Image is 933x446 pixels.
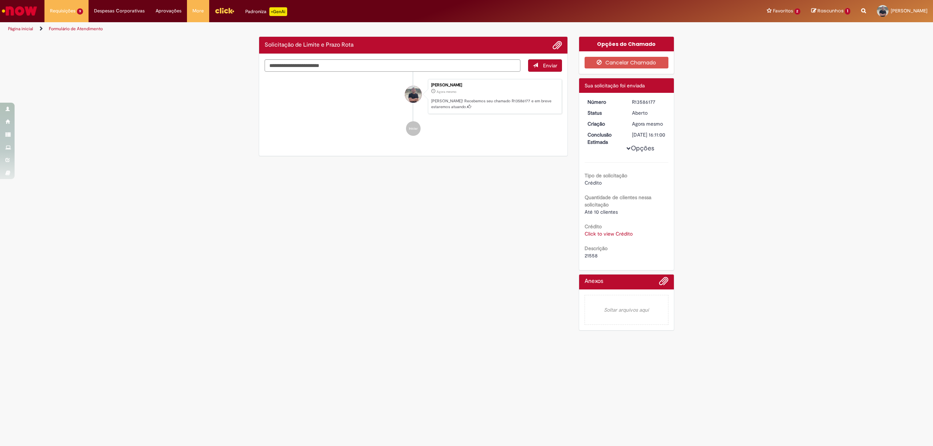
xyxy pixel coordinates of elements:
[192,7,204,15] span: More
[215,5,234,16] img: click_logo_yellow_360x200.png
[585,82,645,89] span: Sua solicitação foi enviada
[773,7,793,15] span: Favoritos
[582,109,627,117] dt: Status
[156,7,181,15] span: Aprovações
[437,90,456,94] time: 01/10/2025 14:10:56
[632,109,666,117] div: Aberto
[94,7,145,15] span: Despesas Corporativas
[245,7,287,16] div: Padroniza
[632,121,663,127] span: Agora mesmo
[811,8,850,15] a: Rascunhos
[5,22,617,36] ul: Trilhas de página
[632,131,666,138] div: [DATE] 16:11:00
[585,172,627,179] b: Tipo de solicitação
[659,276,668,289] button: Adicionar anexos
[49,26,103,32] a: Formulário de Atendimento
[585,245,608,252] b: Descrição
[265,42,354,48] h2: Solicitação de Limite e Prazo Rota Histórico de tíquete
[585,252,598,259] span: 21558
[585,278,603,285] h2: Anexos
[585,179,602,186] span: Crédito
[585,194,651,208] b: Quantidade de clientes nessa solicitação
[795,8,801,15] span: 2
[632,121,663,127] time: 01/10/2025 14:10:56
[265,59,520,72] textarea: Digite sua mensagem aqui...
[585,223,602,230] b: Crédito
[585,57,669,68] button: Cancelar Chamado
[817,7,844,14] span: Rascunhos
[437,90,456,94] span: Agora mesmo
[585,230,633,237] a: Click to view Crédito
[431,83,558,87] div: [PERSON_NAME]
[528,59,562,72] button: Enviar
[543,62,557,69] span: Enviar
[585,209,618,215] span: Até 10 clientes
[845,8,850,15] span: 1
[582,131,627,146] dt: Conclusão Estimada
[553,40,562,50] button: Adicionar anexos
[405,86,422,103] div: Marcelo Alves Elias
[77,8,83,15] span: 9
[582,98,627,106] dt: Número
[632,98,666,106] div: R13586177
[582,120,627,127] dt: Criação
[269,7,287,16] p: +GenAi
[265,79,562,114] li: Marcelo Alves Elias
[1,4,38,18] img: ServiceNow
[585,295,669,325] em: Soltar arquivos aqui
[8,26,33,32] a: Página inicial
[891,8,928,14] span: [PERSON_NAME]
[265,72,562,143] ul: Histórico de tíquete
[431,98,558,110] p: [PERSON_NAME]! Recebemos seu chamado R13586177 e em breve estaremos atuando.
[579,37,674,51] div: Opções do Chamado
[632,120,666,127] div: 01/10/2025 14:10:56
[50,7,75,15] span: Requisições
